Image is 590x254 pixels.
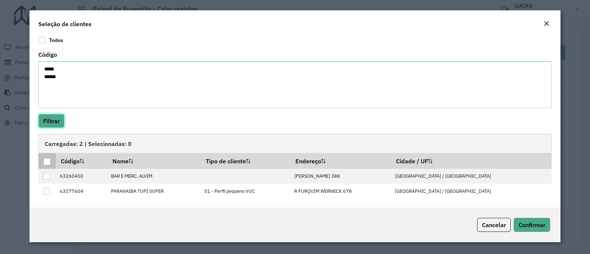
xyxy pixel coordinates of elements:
[107,184,201,199] td: PARANAIBA TUPI SUPER
[291,153,391,168] th: Endereço
[38,134,552,153] div: Carregadas: 2 | Selecionadas: 0
[38,114,65,128] button: Filtrar
[107,169,201,184] td: BAR E MERC. ALVIM
[56,169,107,184] td: 63260450
[477,218,511,232] button: Cancelar
[482,221,506,229] span: Cancelar
[291,169,391,184] td: [PERSON_NAME] 388
[38,20,91,28] h4: Seleção de clientes
[201,184,291,199] td: 51 - Perfil pequeno VUC
[514,218,550,232] button: Confirmar
[38,36,63,44] label: Todos
[38,50,57,59] label: Código
[391,184,552,199] td: [GEOGRAPHIC_DATA] / [GEOGRAPHIC_DATA]
[56,153,107,168] th: Código
[56,184,107,199] td: 63277604
[518,221,545,229] span: Confirmar
[391,169,552,184] td: [GEOGRAPHIC_DATA] / [GEOGRAPHIC_DATA]
[107,153,201,168] th: Nome
[201,153,291,168] th: Tipo de cliente
[391,153,552,168] th: Cidade / UF
[541,19,552,29] button: Close
[544,21,549,27] em: Fechar
[291,184,391,199] td: R FURQUIM WERNECK 678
